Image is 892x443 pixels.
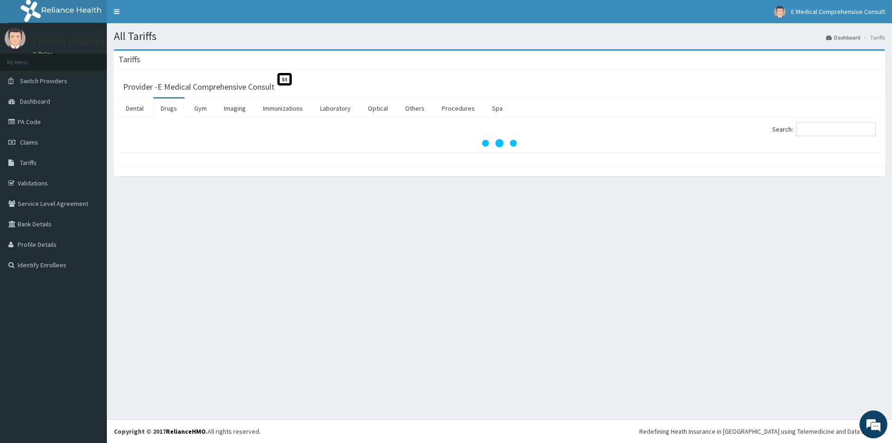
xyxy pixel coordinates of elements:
h3: Provider - E Medical Comprehensive Consult [123,83,275,91]
a: Immunizations [256,99,310,118]
a: Dashboard [826,33,860,41]
p: E Medical Comprehensive Consult [33,38,154,46]
span: Switch Providers [20,77,67,85]
span: Claims [20,138,38,146]
h3: Tariffs [118,55,140,64]
h1: All Tariffs [114,30,885,42]
a: Optical [361,99,395,118]
span: Dashboard [20,97,50,106]
a: Imaging [216,99,253,118]
div: Minimize live chat window [152,5,175,27]
a: Drugs [153,99,184,118]
span: Tariffs [20,159,37,167]
a: Online [33,51,55,57]
footer: All rights reserved. [107,419,892,443]
a: Spa [485,99,510,118]
a: Others [398,99,432,118]
svg: audio-loading [481,125,518,162]
a: Procedures [434,99,482,118]
span: St [277,73,292,86]
div: Chat with us now [48,52,156,64]
strong: Copyright © 2017 . [114,427,208,436]
img: User Image [774,6,786,18]
div: Redefining Heath Insurance in [GEOGRAPHIC_DATA] using Telemedicine and Data Science! [639,427,885,436]
li: Tariffs [861,33,885,41]
textarea: Type your message and hit 'Enter' [5,254,177,286]
a: Laboratory [313,99,358,118]
label: Search: [772,122,876,136]
img: User Image [5,28,26,49]
span: E Medical Comprehensive Consult [791,7,885,16]
a: RelianceHMO [166,427,206,436]
a: Gym [187,99,214,118]
span: We're online! [54,117,128,211]
a: Dental [118,99,151,118]
input: Search: [796,122,876,136]
img: d_794563401_company_1708531726252_794563401 [17,46,38,70]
